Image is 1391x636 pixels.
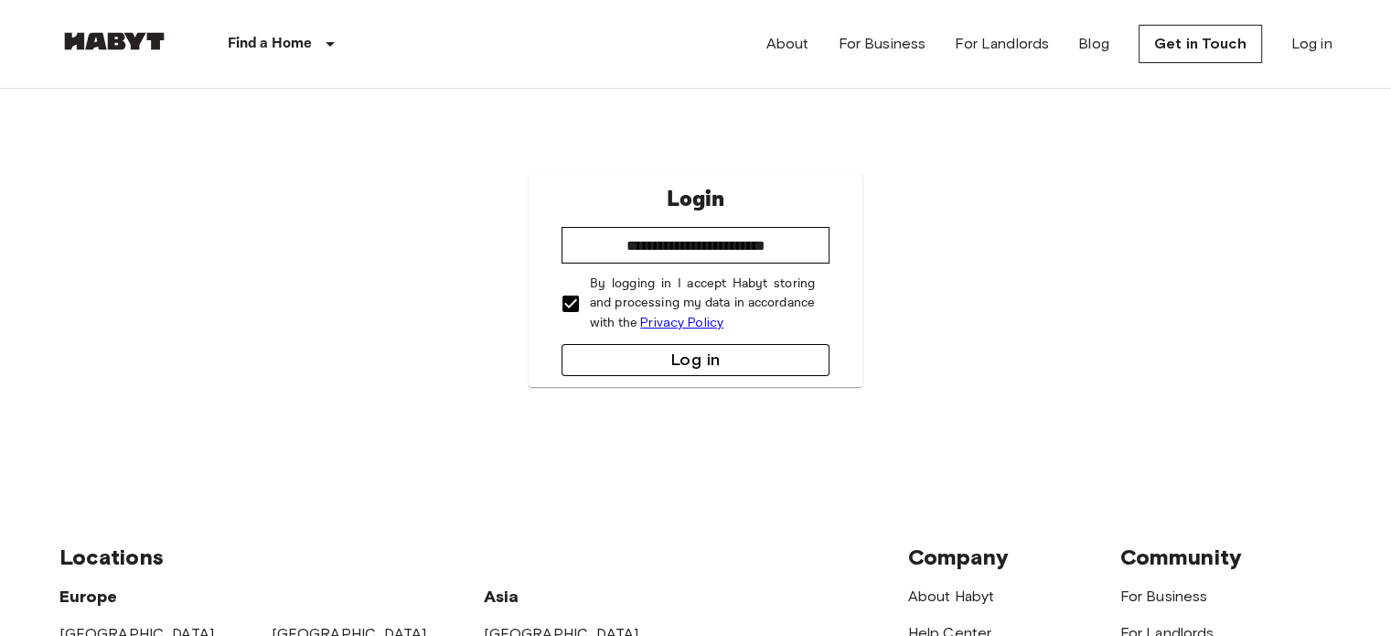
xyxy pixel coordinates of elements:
[484,587,519,607] span: Asia
[59,544,164,570] span: Locations
[908,587,995,605] a: About Habyt
[955,33,1049,55] a: For Landlords
[1291,33,1332,55] a: Log in
[59,587,118,607] span: Europe
[59,32,169,50] img: Habyt
[1078,33,1109,55] a: Blog
[640,315,723,330] a: Privacy Policy
[228,33,313,55] p: Find a Home
[562,344,829,376] button: Log in
[1139,25,1262,63] a: Get in Touch
[908,544,1009,570] span: Company
[1120,544,1242,570] span: Community
[838,33,926,55] a: For Business
[590,275,815,333] p: By logging in I accept Habyt storing and processing my data in accordance with the
[666,183,724,216] p: Login
[1120,587,1208,605] a: For Business
[766,33,809,55] a: About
